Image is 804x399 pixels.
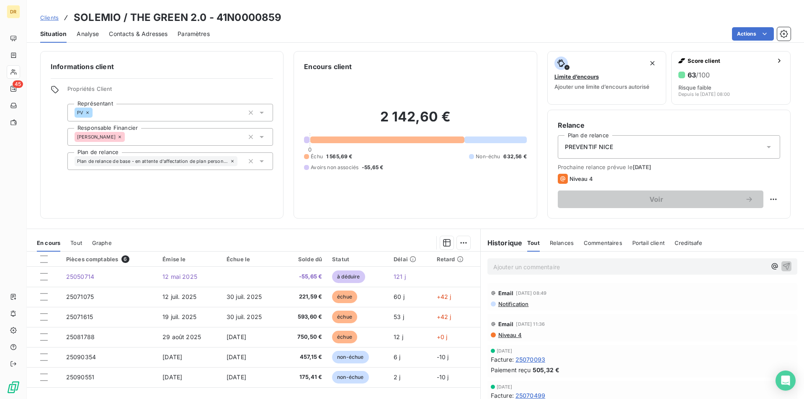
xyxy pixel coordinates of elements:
[109,30,167,38] span: Contacts & Adresses
[162,273,197,280] span: 12 mai 2025
[565,143,613,151] span: PREVENTIF NICE
[584,239,622,246] span: Commentaires
[7,381,20,394] img: Logo LeanPay
[688,57,773,64] span: Score client
[362,164,383,171] span: -55,65 €
[437,373,449,381] span: -10 j
[558,190,763,208] button: Voir
[332,371,368,384] span: non-échue
[66,333,95,340] span: 25081788
[66,313,93,320] span: 25071615
[394,353,400,360] span: 6 j
[66,255,152,263] div: Pièces comptables
[491,366,531,374] span: Paiement reçu
[66,373,94,381] span: 25090551
[77,110,83,115] span: PV
[498,321,514,327] span: Email
[286,353,322,361] span: 457,15 €
[558,120,780,130] h6: Relance
[227,333,246,340] span: [DATE]
[481,238,523,248] h6: Historique
[671,51,791,105] button: Score client63/100Risque faibleDepuis le [DATE] 08:00
[286,333,322,341] span: 750,50 €
[732,27,774,41] button: Actions
[394,256,427,263] div: Délai
[476,153,500,160] span: Non-échu
[286,256,322,263] div: Solde dû
[632,239,665,246] span: Portail client
[394,333,403,340] span: 12 j
[162,333,201,340] span: 29 août 2025
[497,301,529,307] span: Notification
[332,256,384,263] div: Statut
[497,348,513,353] span: [DATE]
[498,290,514,296] span: Email
[503,153,526,160] span: 632,56 €
[394,293,405,300] span: 60 j
[40,13,59,22] a: Clients
[491,355,514,364] span: Facture :
[304,62,352,72] h6: Encours client
[678,92,730,97] span: Depuis le [DATE] 08:00
[178,30,210,38] span: Paramètres
[162,313,196,320] span: 19 juil. 2025
[437,293,451,300] span: +42 j
[326,153,353,160] span: 1 565,69 €
[37,239,60,246] span: En cours
[394,313,404,320] span: 53 j
[66,273,94,280] span: 25050714
[286,273,322,281] span: -55,65 €
[40,14,59,21] span: Clients
[286,313,322,321] span: 593,60 €
[568,196,745,203] span: Voir
[162,373,182,381] span: [DATE]
[162,256,216,263] div: Émise le
[533,366,559,374] span: 505,32 €
[497,384,513,389] span: [DATE]
[67,85,273,97] span: Propriétés Client
[437,353,449,360] span: -10 j
[70,239,82,246] span: Tout
[77,159,228,164] span: Plan de relance de base - en attente d'affectation de plan personnalisée
[550,239,574,246] span: Relances
[516,291,546,296] span: [DATE] 08:49
[66,353,96,360] span: 25090354
[675,239,703,246] span: Creditsafe
[437,333,448,340] span: +0 j
[633,164,652,170] span: [DATE]
[678,84,711,91] span: Risque faible
[121,255,129,263] span: 6
[92,239,112,246] span: Graphe
[776,371,796,391] div: Open Intercom Messenger
[527,239,540,246] span: Tout
[515,355,545,364] span: 25070093
[332,270,365,283] span: à déduire
[332,351,368,363] span: non-échue
[394,373,400,381] span: 2 j
[74,10,281,25] h3: SOLEMIO / THE GREEN 2.0 - 41N0000859
[77,134,116,139] span: [PERSON_NAME]
[7,5,20,18] div: DR
[437,256,475,263] div: Retard
[40,30,67,38] span: Situation
[547,51,667,105] button: Limite d’encoursAjouter une limite d’encours autorisé
[125,133,131,141] input: Ajouter une valeur
[66,293,94,300] span: 25071075
[558,164,780,170] span: Prochaine relance prévue le
[227,293,262,300] span: 30 juil. 2025
[77,30,99,38] span: Analyse
[696,71,710,79] span: /100
[688,71,710,79] h6: 63
[162,293,196,300] span: 12 juil. 2025
[394,273,406,280] span: 121 j
[311,153,323,160] span: Échu
[308,146,312,153] span: 0
[497,332,522,338] span: Niveau 4
[286,373,322,381] span: 175,41 €
[93,109,99,116] input: Ajouter une valeur
[304,108,526,134] h2: 2 142,60 €
[227,373,246,381] span: [DATE]
[227,353,246,360] span: [DATE]
[437,313,451,320] span: +42 j
[516,322,545,327] span: [DATE] 11:36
